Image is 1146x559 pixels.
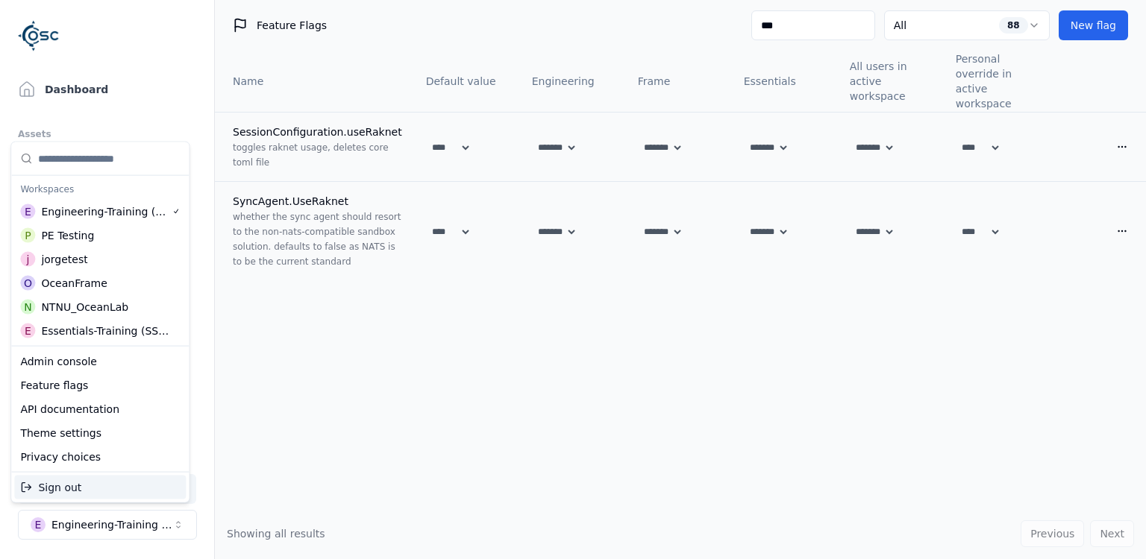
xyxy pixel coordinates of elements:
[20,204,35,219] div: E
[20,276,35,291] div: O
[20,252,35,267] div: j
[11,142,189,346] div: Suggestions
[14,397,186,421] div: API documentation
[20,228,35,243] div: P
[14,445,186,469] div: Privacy choices
[14,421,186,445] div: Theme settings
[41,204,172,219] div: Engineering-Training (SSO Staging)
[20,300,35,315] div: N
[41,228,94,243] div: PE Testing
[41,276,107,291] div: OceanFrame
[14,179,186,200] div: Workspaces
[41,300,128,315] div: NTNU_OceanLab
[14,476,186,499] div: Sign out
[41,252,87,267] div: jorgetest
[14,373,186,397] div: Feature flags
[11,347,189,472] div: Suggestions
[14,350,186,373] div: Admin console
[41,323,171,338] div: Essentials-Training (SSO Staging)
[20,323,35,338] div: E
[11,473,189,502] div: Suggestions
